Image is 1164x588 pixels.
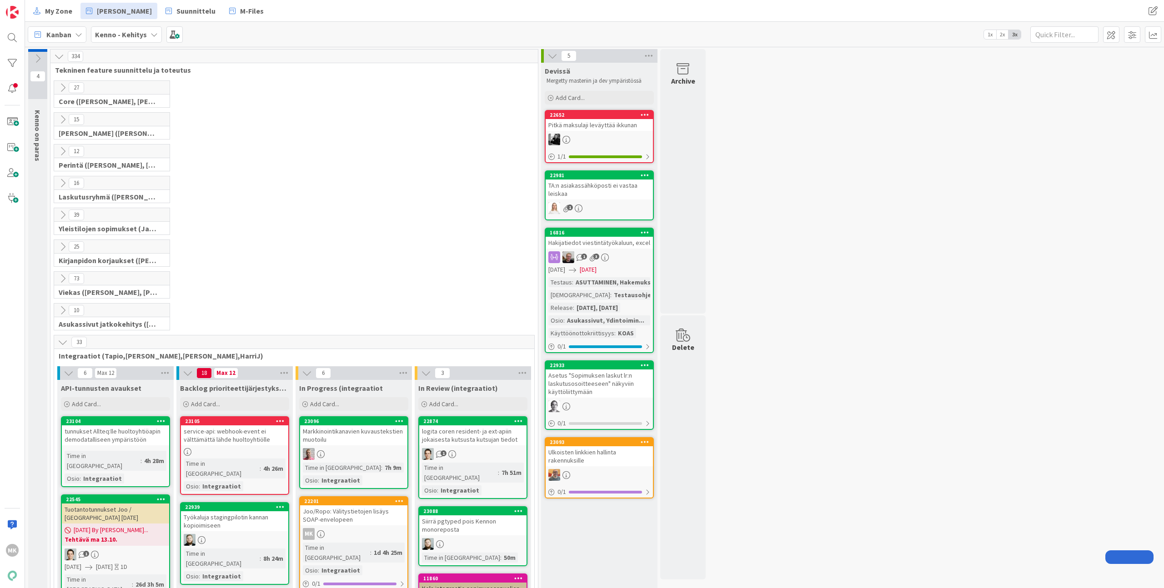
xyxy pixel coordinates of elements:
span: : [318,475,319,485]
div: Asukassivut, Ydintoimin... [565,315,647,325]
span: Suunnittelu [176,5,216,16]
span: 1x [984,30,996,39]
span: 0 / 1 [557,342,566,351]
img: HJ [303,448,315,460]
div: Time in [GEOGRAPHIC_DATA] [422,553,500,563]
span: : [199,481,200,491]
div: 11860 [423,575,527,582]
div: Osio [65,473,80,483]
span: 1 [581,254,587,259]
div: Ulkoisten linkkien hallinta rakennuksille [546,446,653,466]
a: 23104tunnukset Allteq:lle huoltoyhtiöapin demodatalliseen ympäristöönTime in [GEOGRAPHIC_DATA]:4h... [61,416,170,487]
a: 22939Työkaluja stagingpilotin kannan kopioimiseenSHTime in [GEOGRAPHIC_DATA]:8h 24mOsio:Integraatiot [180,502,289,585]
span: Kirjanpidon korjaukset (Jussi, JaakkoHä) [59,256,158,265]
span: Add Card... [310,400,339,408]
span: 0 / 1 [557,419,566,428]
a: 22933Asetus "Sopimuksen laskut lr:n laskutusosoitteeseen" näkyviin käyttöliittymäänPH0/1 [545,360,654,430]
a: [PERSON_NAME] [80,3,157,19]
div: HJ [300,448,407,460]
div: 16816 [546,229,653,237]
div: Integraatiot [319,475,362,485]
div: 23096 [304,418,407,424]
a: 16816Hakijatiedot viestintätyökaluun, excelJH[DATE][DATE]Testaus:ASUTTAMINEN, Hakemukset[DEMOGRAP... [545,228,654,353]
span: 1 [83,551,89,557]
b: Tehtävä ma 13.10. [65,535,166,544]
span: Add Card... [429,400,458,408]
span: : [140,456,142,466]
div: Siirrä pgtyped pois Kennon monoreposta [419,515,527,535]
div: Integraatiot [81,473,124,483]
span: : [199,571,200,581]
img: SL [548,202,560,214]
div: [DATE], [DATE] [574,303,620,313]
div: MK [300,528,407,540]
span: Yleistilojen sopimukset (Jaakko, VilleP, TommiL, Simo) [59,224,158,233]
div: 1d 4h 25m [371,548,405,558]
div: TA:n asiakassähköposti ei vastaa leiskaa [546,179,653,199]
span: : [318,565,319,575]
span: 5 [561,50,577,61]
div: KOAS [616,328,636,338]
span: Asukassivut jatkokehitys (Rasmus, TommiH, Bella) [59,319,158,329]
span: : [381,463,382,473]
div: 23104tunnukset Allteq:lle huoltoyhtiöapin demodatalliseen ympäristöön [62,417,169,445]
div: service-api: webhook-event ei välttämättä lähde huoltoyhtiölle [181,425,288,445]
div: Osio [422,485,437,495]
span: [DATE] [548,265,565,274]
div: 23093 [550,439,653,445]
div: 23093 [546,438,653,446]
div: 23104 [62,417,169,425]
div: 11860 [419,574,527,583]
a: 22874logita coren resident- ja ext-apiin jokaisesta kutsusta kutsujan tiedotTTTime in [GEOGRAPHIC... [418,416,527,499]
a: My Zone [28,3,78,19]
div: Asetus "Sopimuksen laskut lr:n laskutusosoitteeseen" näkyviin käyttöliittymään [546,369,653,398]
img: BN [548,469,560,481]
div: 22201 [304,498,407,504]
div: Delete [672,342,694,353]
div: Integraatiot [438,485,482,495]
div: 22201 [300,497,407,505]
span: [DATE] By [PERSON_NAME]... [74,525,148,535]
div: 4h 26m [261,463,286,473]
div: Time in [GEOGRAPHIC_DATA] [303,543,370,563]
a: 23105service-api: webhook-event ei välttämättä lähde huoltoyhtiölleTime in [GEOGRAPHIC_DATA]:4h 2... [180,416,289,495]
div: Osio [303,565,318,575]
span: 6 [77,368,93,379]
div: Time in [GEOGRAPHIC_DATA] [184,548,260,568]
span: Devissä [545,66,570,75]
span: Viekas (Samuli, Saara, Mika, Pirjo, Keijo, TommiHä, Rasmus) [59,288,158,297]
div: Pitkä maksulaji leväyttää ikkunan [546,119,653,131]
div: Testaus [548,277,572,287]
a: 23088Siirrä pgtyped pois Kennon monorepostaSHTime in [GEOGRAPHIC_DATA]:50m [418,506,527,566]
div: 22201Joo/Ropo: Välitystietojen lisäys SOAP-envelopeen [300,497,407,525]
a: 23093Ulkoisten linkkien hallinta rakennuksilleBN0/1 [545,437,654,498]
div: Osio [303,475,318,485]
div: ASUTTAMINEN, Hakemukset [573,277,660,287]
input: Quick Filter... [1030,26,1099,43]
div: 22545Tuotantotunnukset Joo / [GEOGRAPHIC_DATA] [DATE] [62,495,169,523]
div: Time in [GEOGRAPHIC_DATA] [184,458,260,478]
div: Tuotantotunnukset Joo / [GEOGRAPHIC_DATA] [DATE] [62,503,169,523]
div: SH [419,538,527,550]
p: Mergetty masteriin ja dev ympäristössä [547,77,652,85]
span: 4 [30,71,45,82]
div: 7h 9m [382,463,404,473]
div: 23088 [423,508,527,514]
div: 22933 [546,361,653,369]
div: Max 12 [97,371,114,375]
span: Perintä (Jaakko, PetriH, MikkoV, Pasi) [59,160,158,169]
div: logita coren resident- ja ext-apiin jokaisesta kutsusta kutsujan tiedot [419,425,527,445]
span: M-Files [240,5,264,16]
div: 23104 [66,418,169,424]
span: : [370,548,371,558]
div: 22874 [423,418,527,424]
div: 22545 [66,496,169,503]
span: : [260,463,261,473]
div: Time in [GEOGRAPHIC_DATA] [65,451,140,471]
img: TT [65,548,76,560]
div: Release [548,303,573,313]
img: avatar [6,569,19,582]
div: KM [546,134,653,145]
img: Visit kanbanzone.com [6,6,19,19]
span: API-tunnusten avaukset [61,384,141,393]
